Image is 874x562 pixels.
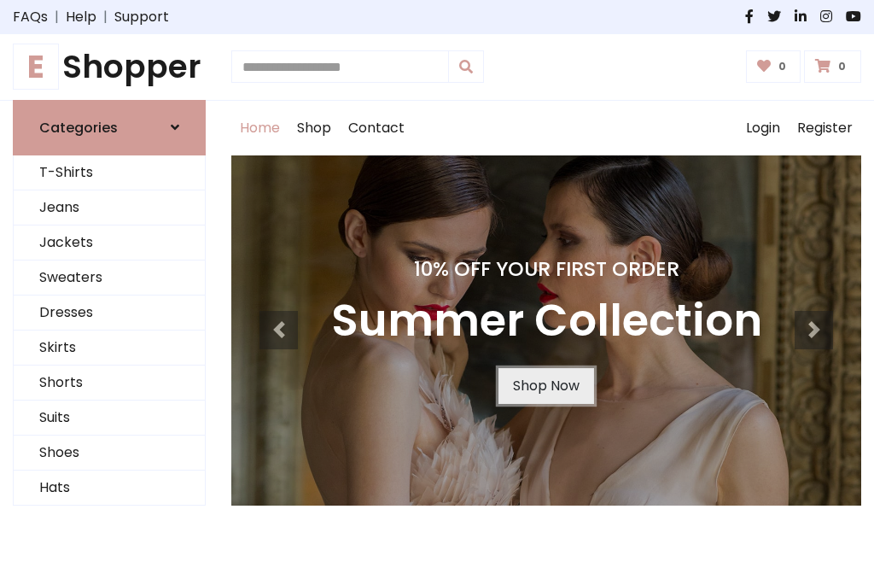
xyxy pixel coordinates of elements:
a: Jeans [14,190,205,225]
h3: Summer Collection [331,295,762,348]
h4: 10% Off Your First Order [331,257,762,281]
h6: Categories [39,120,118,136]
a: EShopper [13,48,206,86]
a: T-Shirts [14,155,205,190]
a: Shop Now [498,368,594,404]
a: 0 [746,50,801,83]
span: 0 [834,59,850,74]
span: | [48,7,66,27]
a: Suits [14,401,205,436]
a: Jackets [14,225,205,261]
a: Shop [288,101,340,155]
a: Register [789,101,861,155]
a: 0 [804,50,861,83]
a: Shorts [14,366,205,401]
a: Help [66,7,96,27]
a: Hats [14,471,205,506]
span: 0 [774,59,790,74]
a: Categories [13,100,206,155]
a: FAQs [13,7,48,27]
a: Dresses [14,296,205,331]
a: Shoes [14,436,205,471]
a: Home [231,101,288,155]
a: Contact [340,101,413,155]
a: Skirts [14,331,205,366]
h1: Shopper [13,48,206,86]
a: Support [114,7,169,27]
a: Login [737,101,789,155]
a: Sweaters [14,261,205,296]
span: | [96,7,114,27]
span: E [13,44,59,90]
